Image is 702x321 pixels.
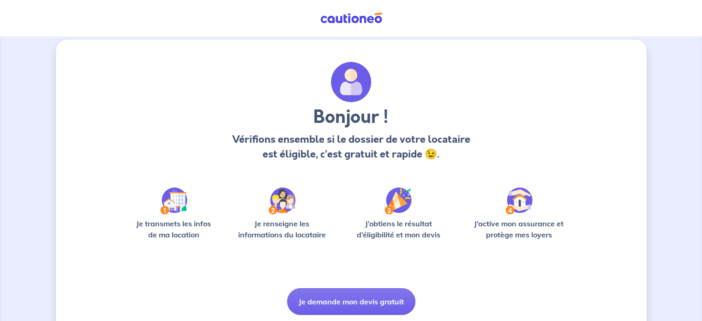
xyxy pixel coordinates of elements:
[317,12,386,24] img: Cautioneo
[269,188,295,214] img: /static/c0a346edaed446bb123850d2d04ad552/Step-2.svg
[229,132,473,162] p: Vérifions ensemble si le dossier de votre locataire est éligible, c’est gratuit et rapide 😉.
[465,218,573,240] p: J’active mon assurance et protège mes loyers
[229,106,473,128] h3: Bonjour !
[160,188,187,214] img: /static/90a569abe86eec82015bcaae536bd8e6/Step-1.svg
[130,218,218,240] p: Je transmets les infos de ma location
[505,188,533,214] img: /static/bfff1cf634d835d9112899e6a3df1a5d/Step-4.svg
[287,288,415,315] button: Je demande mon devis gratuit
[331,62,372,103] img: archivate
[384,188,412,214] img: /static/f3e743aab9439237c3e2196e4328bba9/Step-3.svg
[233,218,332,240] p: Je renseigne les informations du locataire
[346,218,450,240] p: J’obtiens le résultat d’éligibilité et mon devis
